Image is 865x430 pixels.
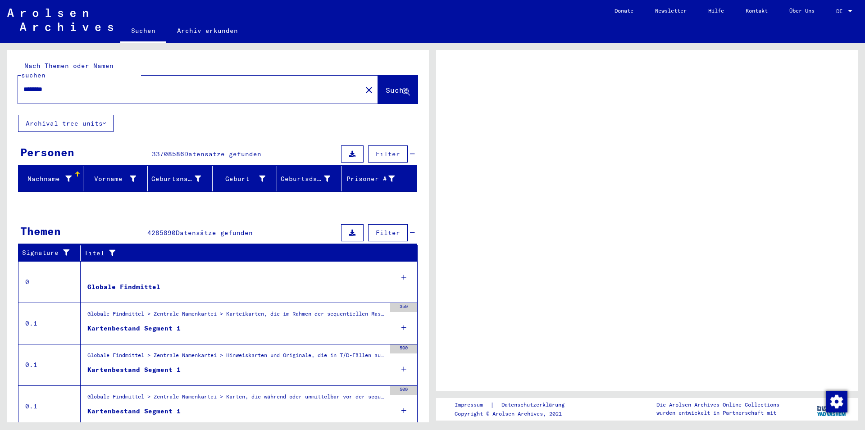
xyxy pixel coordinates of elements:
div: Geburtsname [151,172,212,186]
a: Impressum [455,400,490,410]
div: Geburt‏ [216,174,266,184]
div: Globale Findmittel > Zentrale Namenkartei > Karten, die während oder unmittelbar vor der sequenti... [87,393,386,405]
div: Titel [84,249,400,258]
div: Globale Findmittel > Zentrale Namenkartei > Karteikarten, die im Rahmen der sequentiellen Massend... [87,310,386,322]
mat-header-cell: Geburt‏ [213,166,278,191]
div: 350 [390,303,417,312]
button: Archival tree units [18,115,114,132]
span: Filter [376,229,400,237]
mat-label: Nach Themen oder Namen suchen [21,62,114,79]
div: Kartenbestand Segment 1 [87,407,181,416]
button: Clear [360,81,378,99]
div: Personen [20,144,74,160]
div: Nachname [22,172,83,186]
div: Titel [84,246,409,260]
div: Vorname [87,172,148,186]
td: 0.1 [18,303,81,344]
mat-icon: close [364,85,374,95]
a: Suchen [120,20,166,43]
div: Zustimmung ändern [825,390,847,412]
span: Datensätze gefunden [184,150,261,158]
div: Nachname [22,174,72,184]
div: Geburt‏ [216,172,277,186]
span: Suche [386,86,408,95]
td: 0.1 [18,344,81,385]
button: Suche [378,76,418,104]
span: 4285890 [147,229,176,237]
img: Arolsen_neg.svg [7,9,113,31]
span: 33708586 [152,150,184,158]
div: Globale Findmittel [87,282,160,292]
div: 500 [390,344,417,353]
div: Geburtsname [151,174,201,184]
p: wurden entwickelt in Partnerschaft mit [656,409,779,417]
mat-header-cell: Nachname [18,166,83,191]
td: 0 [18,261,81,303]
div: Prisoner # [346,172,406,186]
div: Geburtsdatum [281,174,330,184]
div: Signature [22,246,82,260]
div: Prisoner # [346,174,395,184]
button: Filter [368,145,408,163]
div: Geburtsdatum [281,172,341,186]
img: yv_logo.png [815,398,849,420]
mat-header-cell: Vorname [83,166,148,191]
td: 0.1 [18,385,81,427]
img: Zustimmung ändern [826,391,847,412]
div: 500 [390,386,417,395]
p: Copyright © Arolsen Archives, 2021 [455,410,575,418]
div: Vorname [87,174,137,184]
div: Signature [22,248,73,258]
div: | [455,400,575,410]
div: Kartenbestand Segment 1 [87,324,181,333]
a: Datenschutzerklärung [494,400,575,410]
span: Filter [376,150,400,158]
div: Globale Findmittel > Zentrale Namenkartei > Hinweiskarten und Originale, die in T/D-Fällen aufgef... [87,351,386,364]
button: Filter [368,224,408,241]
p: Die Arolsen Archives Online-Collections [656,401,779,409]
span: DE [836,8,846,14]
a: Archiv erkunden [166,20,249,41]
mat-header-cell: Geburtsname [148,166,213,191]
div: Themen [20,223,61,239]
mat-header-cell: Prisoner # [342,166,417,191]
span: Datensätze gefunden [176,229,253,237]
div: Kartenbestand Segment 1 [87,365,181,375]
mat-header-cell: Geburtsdatum [277,166,342,191]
